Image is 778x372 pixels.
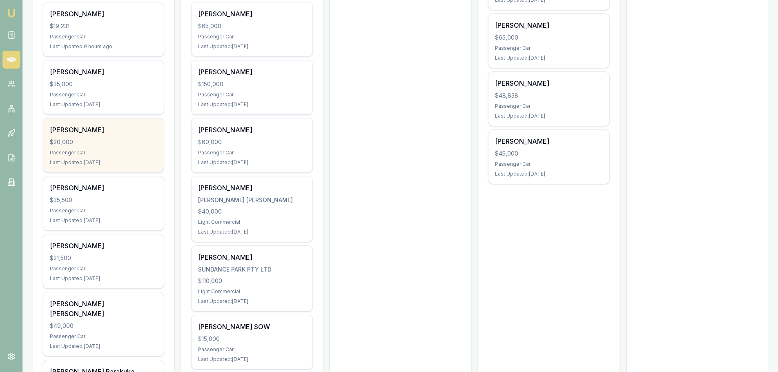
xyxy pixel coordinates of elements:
[495,171,602,177] div: Last Updated: [DATE]
[495,103,602,109] div: Passenger Car
[50,138,157,146] div: $20,000
[50,9,157,19] div: [PERSON_NAME]
[198,219,305,225] div: Light Commercial
[198,252,305,262] div: [PERSON_NAME]
[198,43,305,50] div: Last Updated: [DATE]
[198,229,305,235] div: Last Updated: [DATE]
[198,196,305,204] div: [PERSON_NAME] [PERSON_NAME]
[50,299,157,319] div: [PERSON_NAME] [PERSON_NAME]
[50,275,157,282] div: Last Updated: [DATE]
[198,356,305,363] div: Last Updated: [DATE]
[198,288,305,295] div: Light Commercial
[50,241,157,251] div: [PERSON_NAME]
[50,80,157,88] div: $35,000
[198,335,305,343] div: $15,000
[50,196,157,204] div: $35,500
[198,80,305,88] div: $150,000
[198,9,305,19] div: [PERSON_NAME]
[50,101,157,108] div: Last Updated: [DATE]
[198,277,305,285] div: $110,000
[198,67,305,77] div: [PERSON_NAME]
[495,161,602,167] div: Passenger Car
[50,333,157,340] div: Passenger Car
[198,207,305,216] div: $40,000
[50,33,157,40] div: Passenger Car
[50,91,157,98] div: Passenger Car
[198,298,305,305] div: Last Updated: [DATE]
[495,91,602,100] div: $48,838
[495,20,602,30] div: [PERSON_NAME]
[50,22,157,30] div: $19,231
[50,67,157,77] div: [PERSON_NAME]
[7,8,16,18] img: emu-icon-u.png
[50,43,157,50] div: Last Updated: 9 hours ago
[198,159,305,166] div: Last Updated: [DATE]
[50,159,157,166] div: Last Updated: [DATE]
[198,125,305,135] div: [PERSON_NAME]
[198,22,305,30] div: $65,000
[198,33,305,40] div: Passenger Car
[50,254,157,262] div: $21,500
[198,149,305,156] div: Passenger Car
[50,183,157,193] div: [PERSON_NAME]
[50,207,157,214] div: Passenger Car
[495,33,602,42] div: $65,000
[495,55,602,61] div: Last Updated: [DATE]
[198,322,305,332] div: [PERSON_NAME] SOW
[495,136,602,146] div: [PERSON_NAME]
[50,149,157,156] div: Passenger Car
[198,346,305,353] div: Passenger Car
[198,265,305,274] div: SUNDANCE PARK PTY LTD
[50,125,157,135] div: [PERSON_NAME]
[198,183,305,193] div: [PERSON_NAME]
[198,91,305,98] div: Passenger Car
[495,149,602,158] div: $45,000
[198,138,305,146] div: $60,000
[495,45,602,51] div: Passenger Car
[50,322,157,330] div: $49,000
[50,265,157,272] div: Passenger Car
[198,101,305,108] div: Last Updated: [DATE]
[495,78,602,88] div: [PERSON_NAME]
[50,217,157,224] div: Last Updated: [DATE]
[495,113,602,119] div: Last Updated: [DATE]
[50,343,157,350] div: Last Updated: [DATE]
